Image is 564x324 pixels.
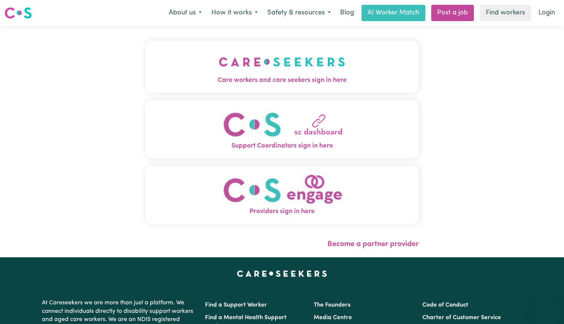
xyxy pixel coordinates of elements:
img: Careseekers logo [4,6,32,20]
a: AI Worker Match [362,5,425,21]
span: Support Coordinators sign in here [145,141,419,151]
a: Find a Support Worker [205,302,267,308]
a: Become a partner provider [327,241,419,248]
a: Post a job [431,5,474,21]
a: Careseekers home page [237,271,327,277]
button: Support Coordinators sign in here [145,100,419,158]
button: Safety & resources [263,5,336,21]
button: How it works [207,5,263,21]
a: Charter of Customer Service [422,315,501,321]
a: Code of Conduct [422,302,468,308]
a: The Founders [314,302,350,308]
span: Care workers and care seekers sign in here [145,76,419,85]
span: Providers sign in here [145,207,419,216]
a: Blog [336,5,359,21]
a: Careseekers logo [4,4,32,22]
iframe: Button to launch messaging window [534,294,558,318]
a: Login [534,5,560,21]
button: Care workers and care seekers sign in here [145,41,419,93]
button: Providers sign in here [145,166,419,224]
a: Find workers [480,5,531,21]
a: Media Centre [314,315,352,321]
button: About us [164,5,207,21]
